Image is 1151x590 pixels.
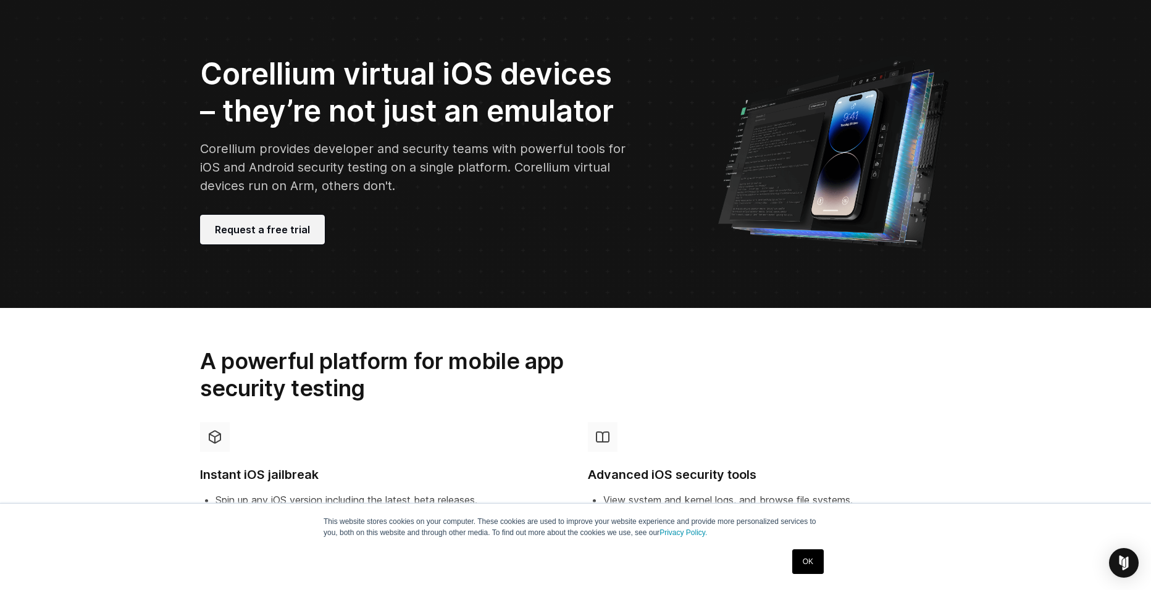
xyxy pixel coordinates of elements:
[200,347,621,402] h2: A powerful platform for mobile app security testing
[1109,548,1139,578] div: Open Intercom Messenger
[324,516,827,538] p: This website stores cookies on your computer. These cookies are used to improve your website expe...
[200,56,631,130] h2: Corellium virtual iOS devices – they’re not just an emulator
[216,492,563,507] li: Spin up any iOS version including the latest beta releases.
[659,528,707,537] a: Privacy Policy.
[717,51,951,249] img: Corellium UI
[588,467,951,483] h4: Advanced iOS security tools
[200,215,325,244] a: Request a free trial
[200,139,631,195] p: Corellium provides developer and security teams with powerful tools for iOS and Android security ...
[792,549,824,574] a: OK
[603,492,951,507] li: View system and kernel logs, and browse file systems.
[200,467,563,483] h4: Instant iOS jailbreak
[215,222,310,237] span: Request a free trial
